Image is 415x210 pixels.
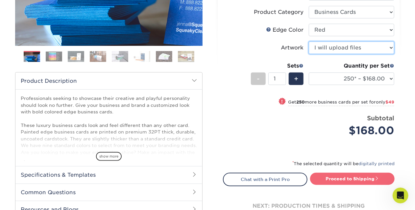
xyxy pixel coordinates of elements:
a: Proceed to Shipping [310,173,395,185]
div: Close [115,3,127,15]
img: Business Cards 04 [90,51,106,62]
span: + [294,74,298,84]
a: Chat with a Print Pro [223,173,307,186]
button: Send a message… [112,157,123,167]
div: Sets [251,62,304,70]
div: Please utilize our chat feature if you have questions about your order or products. We look forwa... [11,94,103,119]
div: 9am-5pm EST, [DATE]-[DATE] [11,133,103,139]
span: show more [96,152,122,161]
h2: Common Questions [15,184,202,201]
span: only [376,100,394,105]
div: Quantity per Set [309,62,394,70]
div: Product Category [254,8,304,16]
img: Business Cards 07 [156,51,172,62]
h1: Primoprint [50,3,78,8]
iframe: Intercom live chat [393,188,408,203]
img: Business Cards 08 [178,51,194,62]
img: Business Cards 06 [134,51,150,62]
div: [DATE] HolidayPrimoprint will be closed [DATE], for [DATE]. This day will not count towards produ... [5,38,108,143]
b: [DATE] Holiday [11,42,49,47]
div: $168.00 [314,123,394,138]
img: Business Cards 02 [46,51,62,62]
p: A few minutes [56,8,86,15]
img: Business Cards 05 [112,51,128,62]
div: Support says… [5,38,126,158]
span: ! [281,98,283,105]
a: digitally printed [358,161,395,166]
span: $49 [385,100,394,105]
strong: Subtotal [367,114,394,122]
div: Support • 2m ago [11,144,46,148]
button: Emoji picker [10,160,15,165]
h2: Specifications & Templates [15,166,202,183]
small: The selected quantity will be [292,161,395,166]
img: Business Cards 03 [68,51,84,62]
h2: Product Description [15,73,202,89]
span: - [257,74,260,84]
small: Get more business cards per set for [288,100,394,106]
button: Home [103,3,115,15]
div: Edge Color [266,26,304,34]
textarea: Message… [6,146,126,157]
img: Business Cards 01 [24,49,40,65]
div: Artwork [281,44,304,52]
div: Customer Service Hours; [11,123,103,130]
strong: 250 [296,100,305,105]
button: Start recording [42,160,47,165]
button: Upload attachment [31,160,37,165]
iframe: Google Customer Reviews [2,190,56,208]
button: Gif picker [21,160,26,165]
b: Primoprint will be closed [DATE], for [DATE]. This day will not count towards production timing, ... [11,52,99,90]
